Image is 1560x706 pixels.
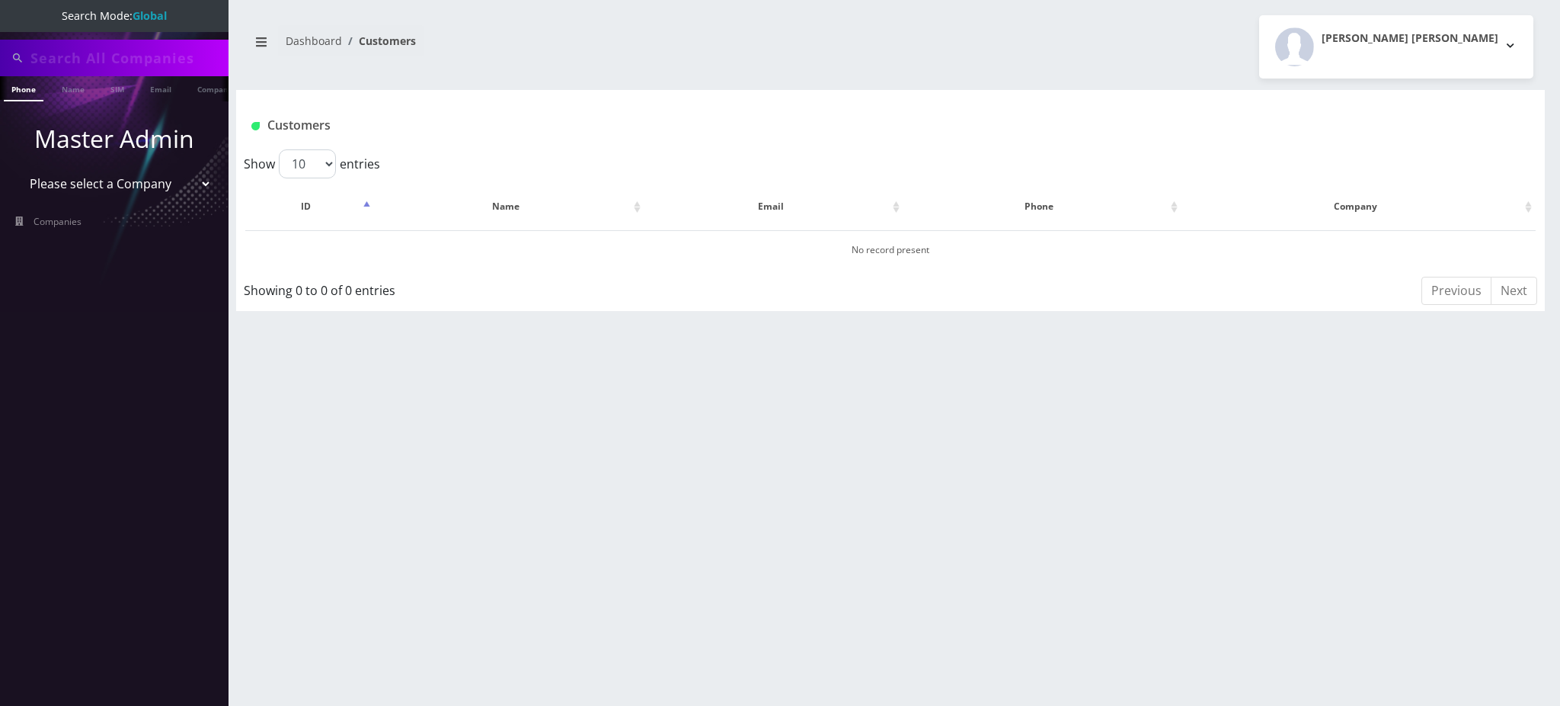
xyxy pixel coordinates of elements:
[30,43,225,72] input: Search All Companies
[133,8,167,23] strong: Global
[646,185,903,229] th: Email: activate to sort column ascending
[244,275,772,300] div: Showing 0 to 0 of 0 entries
[245,185,374,229] th: ID: activate to sort column descending
[279,149,336,178] select: Showentries
[1259,15,1533,79] button: [PERSON_NAME] [PERSON_NAME]
[103,76,132,100] a: SIM
[244,149,380,178] label: Show entries
[4,76,43,101] a: Phone
[245,230,1536,269] td: No record present
[286,34,342,48] a: Dashboard
[34,215,82,228] span: Companies
[1421,277,1491,305] a: Previous
[142,76,179,100] a: Email
[342,33,416,49] li: Customers
[190,76,241,100] a: Company
[1183,185,1536,229] th: Company: activate to sort column ascending
[62,8,167,23] span: Search Mode:
[376,185,644,229] th: Name: activate to sort column ascending
[905,185,1181,229] th: Phone: activate to sort column ascending
[1322,32,1498,45] h2: [PERSON_NAME] [PERSON_NAME]
[251,118,1312,133] h1: Customers
[54,76,92,100] a: Name
[1491,277,1537,305] a: Next
[248,25,879,69] nav: breadcrumb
